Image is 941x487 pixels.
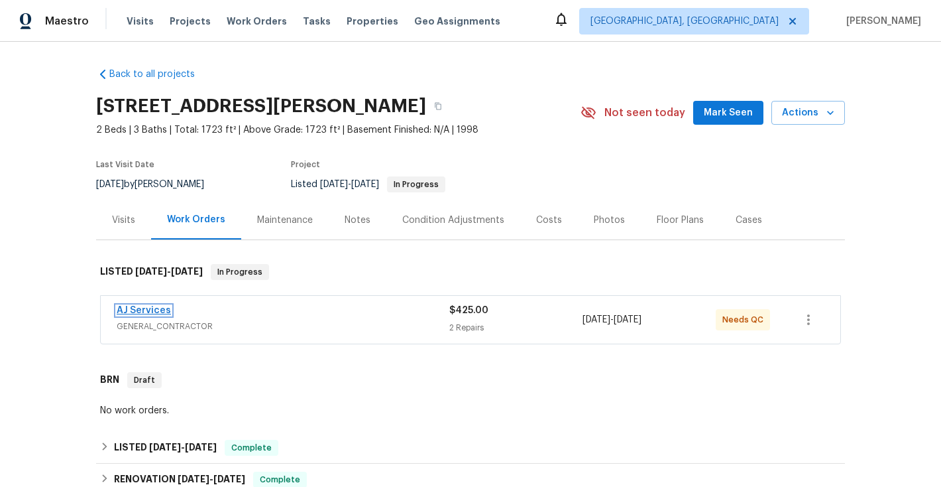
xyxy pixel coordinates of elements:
span: Project [291,161,320,169]
span: Complete [226,441,277,454]
span: Work Orders [227,15,287,28]
button: Mark Seen [693,101,763,125]
span: - [135,267,203,276]
span: In Progress [212,265,268,279]
span: [DATE] [185,443,217,452]
span: Visits [127,15,154,28]
div: LISTED [DATE]-[DATE]In Progress [96,251,845,293]
div: Cases [736,214,762,227]
span: In Progress [388,180,444,188]
div: Notes [345,214,370,227]
div: 2 Repairs [449,321,582,334]
span: Draft [129,374,160,387]
span: Maestro [45,15,89,28]
span: Actions [782,105,834,121]
span: Geo Assignments [414,15,500,28]
div: Work Orders [167,213,225,226]
span: Projects [170,15,211,28]
div: by [PERSON_NAME] [96,176,220,192]
h6: LISTED [114,440,217,456]
span: [PERSON_NAME] [841,15,921,28]
span: 2 Beds | 3 Baths | Total: 1723 ft² | Above Grade: 1723 ft² | Basement Finished: N/A | 1998 [96,123,581,137]
span: $425.00 [449,306,488,315]
span: [DATE] [178,474,209,484]
span: Last Visit Date [96,161,154,169]
span: [DATE] [171,267,203,276]
span: Properties [347,15,398,28]
span: Complete [254,473,305,486]
span: Mark Seen [704,105,753,121]
div: LISTED [DATE]-[DATE]Complete [96,432,845,464]
span: - [178,474,245,484]
a: AJ Services [117,306,171,315]
div: Photos [594,214,625,227]
span: Not seen today [604,106,685,119]
div: Maintenance [257,214,313,227]
span: [DATE] [149,443,181,452]
div: Costs [536,214,562,227]
div: Condition Adjustments [402,214,504,227]
span: [DATE] [614,315,641,324]
div: No work orders. [100,404,841,417]
span: [DATE] [96,180,124,189]
h2: [STREET_ADDRESS][PERSON_NAME] [96,100,426,113]
span: Listed [291,180,445,189]
span: [DATE] [213,474,245,484]
span: [DATE] [320,180,348,189]
h6: BRN [100,372,119,388]
span: [DATE] [135,267,167,276]
span: Tasks [303,17,331,26]
span: - [320,180,379,189]
span: [GEOGRAPHIC_DATA], [GEOGRAPHIC_DATA] [590,15,779,28]
a: Back to all projects [96,68,223,81]
span: - [582,313,641,326]
span: GENERAL_CONTRACTOR [117,320,449,333]
span: Needs QC [722,313,769,326]
button: Actions [771,101,845,125]
h6: LISTED [100,264,203,280]
div: BRN Draft [96,359,845,401]
span: [DATE] [351,180,379,189]
span: - [149,443,217,452]
div: Floor Plans [657,214,704,227]
div: Visits [112,214,135,227]
span: [DATE] [582,315,610,324]
button: Copy Address [426,94,450,118]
